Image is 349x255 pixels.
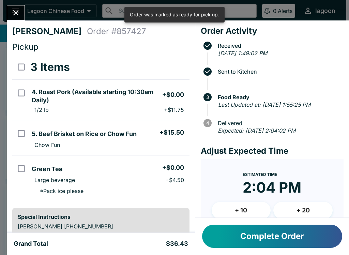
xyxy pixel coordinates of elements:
span: Pickup [12,42,39,52]
p: 1/2 lb [34,106,49,113]
span: Estimated Time [243,172,277,177]
h5: $36.43 [166,240,188,248]
button: Close [7,5,25,20]
h4: Order Activity [201,26,344,36]
h5: 4. Roast Pork (Available starting 10:30am Daily) [32,88,162,104]
button: + 10 [212,202,271,219]
span: Received [214,43,344,49]
p: + $11.75 [164,106,184,113]
p: [PERSON_NAME] [PHONE_NUMBER] [18,223,184,230]
h4: [PERSON_NAME] [12,26,87,36]
h5: + $0.00 [162,91,184,99]
span: Sent to Kitchen [214,69,344,75]
h4: Adjust Expected Time [201,146,344,156]
h5: + $0.00 [162,164,184,172]
time: 2:04 PM [243,179,301,196]
p: Chow Fun [34,141,60,148]
span: Food Ready [214,94,344,100]
h4: Order # 857427 [87,26,146,36]
button: + 20 [273,202,333,219]
p: Large beverage [34,177,75,183]
em: Expected: [DATE] 2:04:02 PM [218,127,295,134]
div: Order was marked as ready for pick up. [130,9,219,20]
h5: Grand Total [14,240,48,248]
h6: Special Instructions [18,213,184,220]
text: 4 [206,120,209,126]
text: 3 [206,94,209,100]
h3: 3 Items [30,60,70,74]
p: + $4.50 [165,177,184,183]
h5: + $15.50 [160,129,184,137]
table: orders table [12,55,189,202]
p: * Pack ice please [34,187,84,194]
h5: 5. Beef Brisket on Rice or Chow Fun [32,130,137,138]
button: Complete Order [202,225,342,248]
span: Delivered [214,120,344,126]
em: Last Updated at: [DATE] 1:55:25 PM [218,101,310,108]
em: [DATE] 1:49:02 PM [218,50,267,57]
h5: Green Tea [32,165,62,173]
